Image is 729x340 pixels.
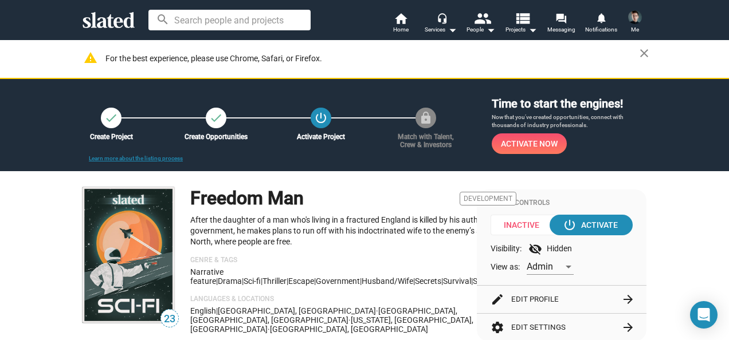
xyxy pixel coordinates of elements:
button: Activate Now [492,133,567,154]
span: [US_STATE], [GEOGRAPHIC_DATA], [GEOGRAPHIC_DATA] [190,315,473,334]
button: Activate [550,215,633,235]
p: Genre & Tags [190,256,516,265]
mat-icon: check [209,111,223,125]
a: Create Opportunities [206,108,226,128]
p: After the daughter of a man who's living in a fractured England is killed by his authoritarian go... [190,215,516,247]
span: · [376,306,378,315]
mat-icon: arrow_drop_down [445,23,459,37]
mat-icon: home [394,11,407,25]
button: Services [421,11,461,37]
span: [GEOGRAPHIC_DATA], [GEOGRAPHIC_DATA], [GEOGRAPHIC_DATA] [190,306,457,325]
div: Create Project [73,133,149,141]
span: Me [631,23,639,37]
span: | [413,276,415,286]
div: Visibility: Hidden [491,242,633,256]
div: For the best experience, please use Chrome, Safari, or Firefox. [105,51,640,66]
span: government [316,276,360,286]
span: · [268,325,270,334]
span: | [242,276,244,286]
a: Notifications [581,11,621,37]
mat-icon: settings [491,321,504,334]
div: Activate [565,215,618,235]
input: Search people and projects [148,10,311,30]
mat-icon: arrow_forward [621,321,635,334]
div: Activate Project [283,133,359,141]
button: People [461,11,501,37]
div: Services [425,23,457,37]
span: Narrative feature [190,267,224,286]
span: Thriller [262,276,287,286]
button: Projects [501,11,541,37]
h1: Freedom Man [190,186,304,211]
a: Messaging [541,11,581,37]
span: secrets [415,276,441,286]
span: [GEOGRAPHIC_DATA], [GEOGRAPHIC_DATA] [218,306,376,315]
button: Edit Profile [491,286,633,313]
span: survival [443,276,471,286]
span: Activate Now [501,133,558,154]
a: Learn more about the listing process [89,155,183,161]
mat-icon: headset_mic [437,13,447,23]
p: Languages & Locations [190,295,516,304]
mat-icon: arrow_drop_down [526,23,539,37]
mat-icon: close [637,46,651,60]
a: Home [381,11,421,37]
p: Now that you’ve created opportunities, connect with thousands of industry professionals. [492,113,646,129]
span: 23 [161,311,178,327]
div: Create Opportunities [178,133,254,141]
mat-icon: edit [491,292,504,306]
div: Open Intercom Messenger [690,301,718,329]
mat-icon: power_settings_new [314,111,328,125]
mat-icon: people [474,10,491,26]
button: Activate Project [311,108,331,128]
div: People [467,23,495,37]
div: Admin Controls [491,199,633,208]
span: Drama [218,276,242,286]
span: · [348,315,351,325]
span: | [216,306,218,315]
mat-icon: check [104,111,118,125]
span: Messaging [547,23,575,37]
mat-icon: power_settings_new [563,218,577,232]
span: | [471,276,473,286]
span: | [360,276,362,286]
span: English [190,306,216,315]
span: [GEOGRAPHIC_DATA], [GEOGRAPHIC_DATA] [270,325,428,334]
mat-icon: notifications [595,12,606,23]
mat-icon: view_list [514,10,531,26]
mat-icon: visibility_off [528,242,542,256]
span: escape [288,276,314,286]
span: Inactive [491,215,560,235]
span: | [287,276,288,286]
span: | [441,276,443,286]
span: Development [460,192,516,205]
mat-icon: arrow_forward [621,292,635,306]
span: | [314,276,316,286]
img: Billy Festorazzi [628,10,642,24]
span: husband/wife [362,276,413,286]
span: View as: [491,262,520,272]
h3: Time to start the engines! [492,96,646,112]
mat-icon: forum [555,13,566,23]
span: Admin [527,261,553,272]
span: Sci-fi [244,276,261,286]
span: Home [393,23,409,37]
span: | [216,276,218,286]
img: Freedom Man [83,187,174,323]
span: suspenseful [473,276,516,286]
mat-icon: warning [84,51,97,65]
span: Notifications [585,23,617,37]
span: | [261,276,262,286]
button: Billy FestorazziMe [621,8,649,38]
span: Projects [505,23,537,37]
mat-icon: arrow_drop_down [484,23,497,37]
